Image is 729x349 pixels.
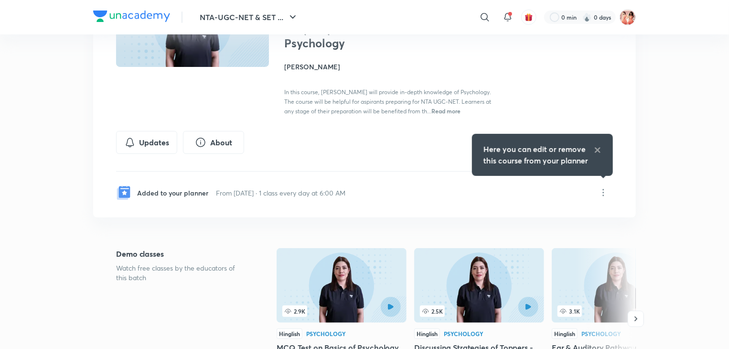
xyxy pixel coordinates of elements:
[557,305,582,317] span: 3.1K
[277,328,302,339] div: Hinglish
[284,88,491,115] span: In this course, [PERSON_NAME] will provide in-depth knowledge of Psychology. The course will be h...
[282,305,307,317] span: 2.9K
[525,13,533,22] img: avatar
[483,143,594,166] h5: Here you can edit or remove this course from your planner
[137,188,208,198] p: Added to your planner
[431,107,461,115] span: Read more
[93,11,170,24] a: Company Logo
[306,331,346,337] div: Psychology
[116,248,246,260] h5: Demo classes
[216,188,345,198] p: From [DATE] · 1 class every day at 6:00 AM
[444,331,483,337] div: Psychology
[284,62,498,72] h4: [PERSON_NAME]
[116,263,246,283] p: Watch free classes by the educators of this batch
[183,131,244,154] button: About
[194,8,304,27] button: NTA-UGC-NET & SET ...
[420,305,445,317] span: 2.5K
[620,9,636,25] img: Rashi Gupta
[116,131,177,154] button: Updates
[93,11,170,22] img: Company Logo
[552,328,578,339] div: Hinglish
[521,10,536,25] button: avatar
[414,328,440,339] div: Hinglish
[582,12,592,22] img: streak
